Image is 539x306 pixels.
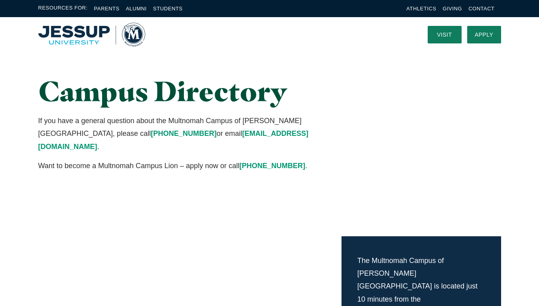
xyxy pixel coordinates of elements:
[38,114,342,153] p: If you have a general question about the Multnomah Campus of [PERSON_NAME][GEOGRAPHIC_DATA], plea...
[38,159,342,172] p: Want to become a Multnomah Campus Lion – apply now or call .
[153,6,183,12] a: Students
[407,6,436,12] a: Athletics
[239,162,305,170] a: [PHONE_NUMBER]
[38,129,308,150] a: [EMAIL_ADDRESS][DOMAIN_NAME]
[38,4,88,13] span: Resources For:
[126,6,146,12] a: Alumni
[151,129,217,137] a: [PHONE_NUMBER]
[94,6,120,12] a: Parents
[38,23,145,47] img: Multnomah University Logo
[467,26,501,43] a: Apply
[38,76,342,106] h1: Campus Directory
[38,23,145,47] a: Home
[468,6,494,12] a: Contact
[443,6,462,12] a: Giving
[428,26,462,43] a: Visit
